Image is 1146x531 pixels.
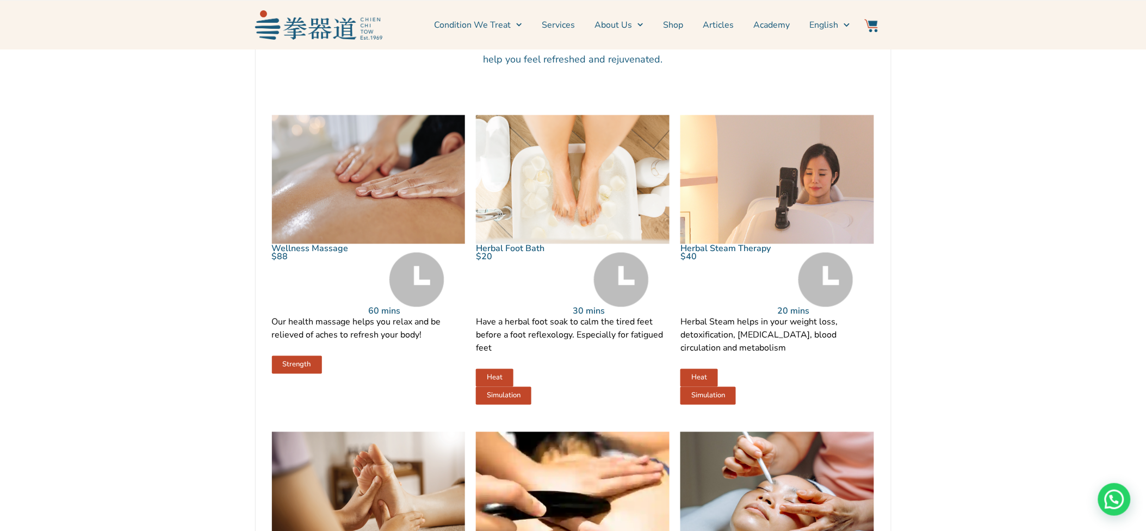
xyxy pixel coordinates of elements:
[680,387,736,405] a: Simulation
[753,11,790,39] a: Academy
[283,361,311,368] span: Strength
[703,11,734,39] a: Articles
[487,374,503,382] span: Heat
[809,18,838,32] span: English
[594,253,649,307] img: Time Grey
[476,369,513,387] a: Heat
[434,11,522,39] a: Condition We Treat
[865,19,878,32] img: Website Icon-03
[691,392,725,399] span: Simulation
[542,11,575,39] a: Services
[777,307,874,316] p: 20 mins
[663,11,683,39] a: Shop
[680,242,771,254] a: Herbal Steam Therapy
[809,11,850,39] a: English
[594,11,643,39] a: About Us
[272,242,349,254] a: Wellness Massage
[476,387,531,405] a: Simulation
[389,253,444,307] img: Time Grey
[388,11,850,39] nav: Menu
[680,316,874,355] p: Herbal Steam helps in your weight loss, detoxification, [MEDICAL_DATA], blood circulation and met...
[272,253,369,261] p: $88
[691,374,707,382] span: Heat
[272,316,466,342] p: Our health massage helps you relax and be relieved of aches to refresh your body!
[680,369,718,387] a: Heat
[487,392,521,399] span: Simulation
[476,242,544,254] a: Herbal Foot Bath
[368,307,465,316] p: 60 mins
[680,253,777,261] p: $40
[573,307,670,316] p: 30 mins
[798,253,853,307] img: Time Grey
[476,253,573,261] p: $20
[476,316,670,355] p: Have a herbal foot soak to calm the tired feet before a foot reflexology. Especially for fatigued...
[272,356,322,374] a: Strength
